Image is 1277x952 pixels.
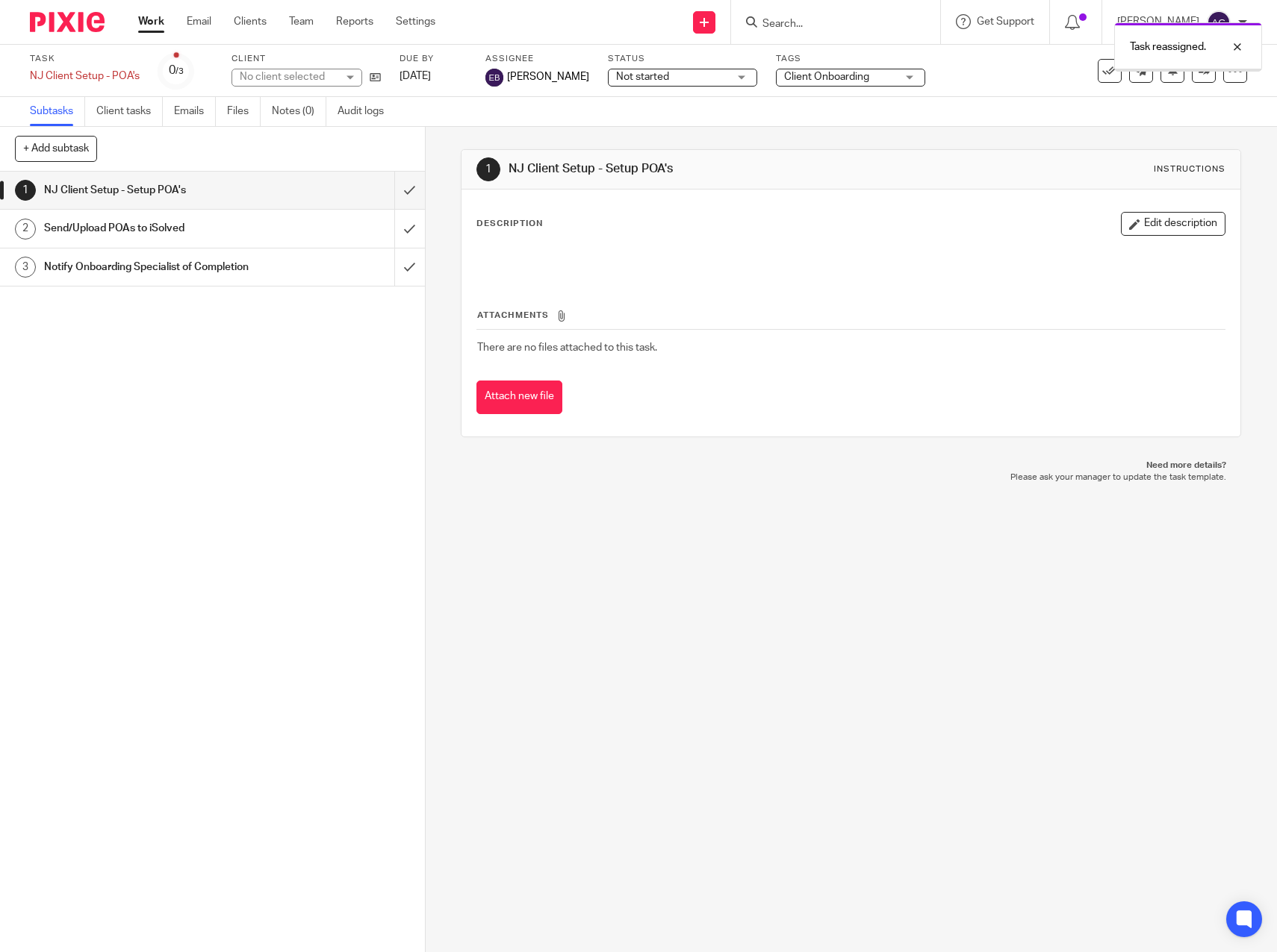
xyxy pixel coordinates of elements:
p: Need more details? [476,460,1226,472]
img: svg%3E [485,69,503,87]
a: Email [187,14,211,29]
div: NJ Client Setup - POA's [30,69,140,84]
p: Task reassigned. [1130,40,1206,54]
span: Attachments [477,311,549,319]
div: 0 [169,62,184,79]
a: Work [138,14,164,29]
a: Emails [174,97,216,126]
label: Task [30,53,140,65]
img: svg%3E [1207,10,1231,34]
span: Client Onboarding [784,72,869,82]
label: Client [232,53,381,65]
div: Instructions [1154,163,1225,175]
a: Reports [336,14,373,29]
a: Audit logs [338,97,395,126]
span: [PERSON_NAME] [507,69,589,84]
span: There are no files attached to this task. [477,342,657,353]
a: Team [289,14,314,29]
div: 3 [15,257,36,278]
span: [DATE] [400,71,431,81]
label: Status [608,53,757,65]
div: 1 [476,157,500,181]
a: Client tasks [96,97,163,126]
button: Edit description [1121,212,1225,236]
a: Settings [396,14,435,29]
label: Due by [400,53,467,65]
button: Attach new file [476,381,562,414]
img: Pixie [30,12,105,32]
h1: NJ Client Setup - Setup POA's [44,179,268,201]
a: Notes (0) [272,97,326,126]
p: Description [476,218,543,230]
span: Not started [616,72,669,82]
label: Assignee [485,53,589,65]
h1: Notify Onboarding Specialist of Completion [44,256,268,278]
a: Subtasks [30,97,85,126]
p: Please ask your manager to update the task template. [476,472,1226,483]
div: 1 [15,180,36,201]
small: /3 [175,67,184,75]
button: + Add subtask [15,136,97,161]
div: NJ Client Setup - POA&#39;s [30,69,140,84]
a: Clients [234,14,267,29]
h1: NJ Client Setup - Setup POA's [509,161,883,177]
h1: Send/Upload POAs to iSolved [44,217,268,239]
div: No client selected [240,69,337,84]
a: Files [227,97,261,126]
div: 2 [15,219,36,239]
